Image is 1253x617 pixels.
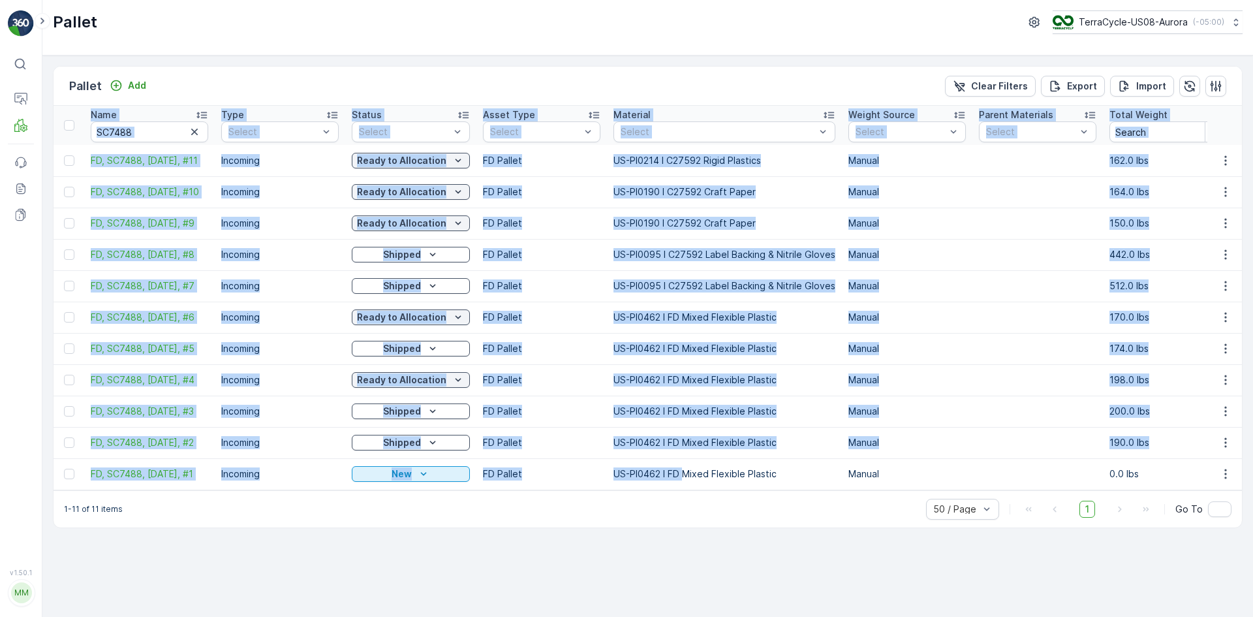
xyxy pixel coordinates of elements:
p: Incoming [221,342,339,355]
p: Manual [848,467,966,481]
div: Toggle Row Selected [64,469,74,479]
p: 150.0 lbs [1109,217,1227,230]
div: Toggle Row Selected [64,187,74,197]
div: Toggle Row Selected [64,155,74,166]
p: Clear Filters [971,80,1028,93]
button: Clear Filters [945,76,1036,97]
div: Toggle Row Selected [64,312,74,323]
p: Manual [848,405,966,418]
button: MM [8,579,34,607]
a: FD, SC7488, 09/03/25, #7 [91,279,208,293]
p: FD Pallet [483,342,600,355]
p: FD Pallet [483,405,600,418]
div: Toggle Row Selected [64,218,74,229]
p: FD Pallet [483,467,600,481]
p: US-PI0214 I C27592 Rigid Plastics [613,154,835,167]
p: Ready to Allocation [357,217,446,230]
p: Manual [848,342,966,355]
p: Select [359,125,450,138]
button: TerraCycle-US08-Aurora(-05:00) [1053,10,1243,34]
span: v 1.50.1 [8,569,34,577]
div: Toggle Row Selected [64,437,74,448]
span: FD, SC7488, [DATE], #3 [91,405,208,418]
button: Ready to Allocation [352,184,470,200]
p: Export [1067,80,1097,93]
p: Asset Type [483,108,535,121]
div: Toggle Row Selected [64,343,74,354]
p: FD Pallet [483,373,600,387]
p: Incoming [221,405,339,418]
a: FD, SC7488, 09/03/25, #6 [91,311,208,324]
p: Select [856,125,946,138]
span: 1 [1079,501,1095,518]
p: Ready to Allocation [357,154,446,167]
input: Search [1109,121,1227,142]
span: FD, SC7488, [DATE], #5 [91,342,208,355]
a: FD, SC7488, 09/03/25, #2 [91,436,208,449]
p: Ready to Allocation [357,185,446,198]
p: Incoming [221,311,339,324]
p: 190.0 lbs [1109,436,1227,449]
p: Incoming [221,436,339,449]
p: Select [621,125,815,138]
button: Shipped [352,435,470,451]
p: US-PI0462 I FD Mixed Flexible Plastic [613,311,835,324]
img: logo [8,10,34,37]
button: Ready to Allocation [352,215,470,231]
button: Shipped [352,341,470,356]
p: Weight Source [848,108,915,121]
p: Import [1136,80,1166,93]
a: FD, SC7488, 09/03/25, #8 [91,248,208,261]
p: 198.0 lbs [1109,373,1227,387]
a: FD, SC7488, 09/03/25, #3 [91,405,208,418]
p: US-PI0462 I FD Mixed Flexible Plastic [613,342,835,355]
p: US-PI0190 I C27592 Craft Paper [613,217,835,230]
p: Incoming [221,154,339,167]
span: FD, SC7488, [DATE], #9 [91,217,208,230]
button: Ready to Allocation [352,153,470,168]
p: US-PI0462 I FD Mixed Flexible Plastic [613,467,835,481]
p: Ready to Allocation [357,311,446,324]
p: 0.0 lbs [1109,467,1227,481]
p: Incoming [221,373,339,387]
p: ( -05:00 ) [1193,17,1224,27]
p: Name [91,108,117,121]
p: Select [986,125,1076,138]
p: US-PI0095 I C27592 Label Backing & Nitrile Gloves [613,248,835,261]
span: FD, SC7488, [DATE], #6 [91,311,208,324]
p: Status [352,108,382,121]
button: Shipped [352,278,470,294]
p: Total Weight [1109,108,1168,121]
p: Shipped [383,405,421,418]
p: Select [228,125,318,138]
button: Import [1110,76,1174,97]
span: FD, SC7488, [DATE], #7 [91,279,208,293]
img: image_ci7OI47.png [1053,15,1074,29]
span: Go To [1175,503,1203,516]
p: Incoming [221,467,339,481]
p: Pallet [53,12,97,33]
p: Parent Materials [979,108,1053,121]
p: 164.0 lbs [1109,185,1227,198]
p: Manual [848,185,966,198]
p: TerraCycle-US08-Aurora [1079,16,1188,29]
div: Toggle Row Selected [64,375,74,385]
p: New [392,467,412,481]
p: 200.0 lbs [1109,405,1227,418]
button: Ready to Allocation [352,372,470,388]
button: Ready to Allocation [352,309,470,325]
span: FD, SC7488, [DATE], #1 [91,467,208,481]
p: 170.0 lbs [1109,311,1227,324]
a: FD, SC7488, 09/03/25, #5 [91,342,208,355]
span: FD, SC7488, [DATE], #11 [91,154,208,167]
p: FD Pallet [483,185,600,198]
span: FD, SC7488, [DATE], #10 [91,185,208,198]
p: Manual [848,154,966,167]
a: FD, SC7488, 09/03/25, #10 [91,185,208,198]
p: Add [128,79,146,92]
p: 512.0 lbs [1109,279,1227,293]
p: Incoming [221,248,339,261]
p: Shipped [383,342,421,355]
input: Search [91,121,208,142]
p: Manual [848,373,966,387]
